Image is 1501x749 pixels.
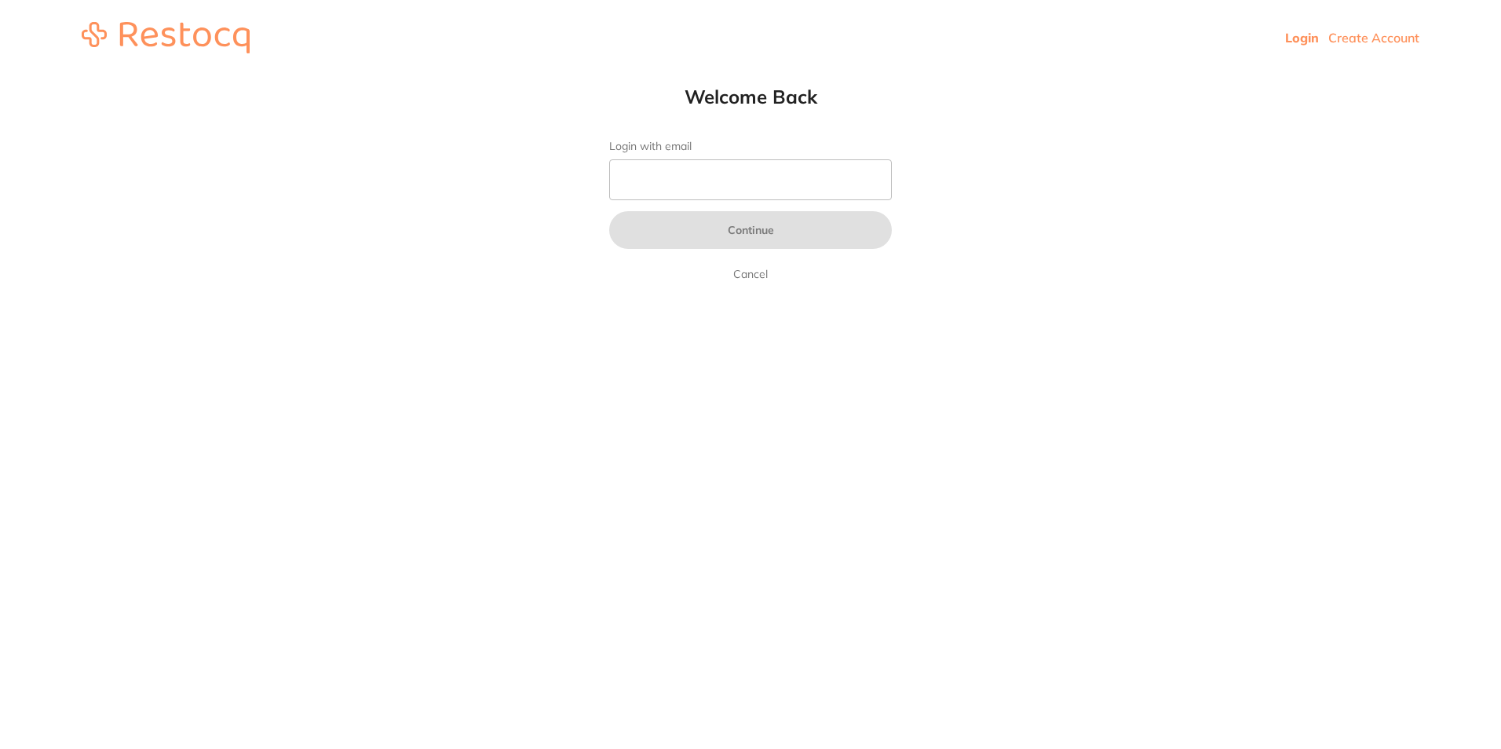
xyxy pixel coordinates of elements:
[730,265,771,283] a: Cancel
[578,85,923,108] h1: Welcome Back
[1285,30,1319,46] a: Login
[1328,30,1419,46] a: Create Account
[609,211,892,249] button: Continue
[609,140,892,153] label: Login with email
[82,22,250,53] img: restocq_logo.svg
